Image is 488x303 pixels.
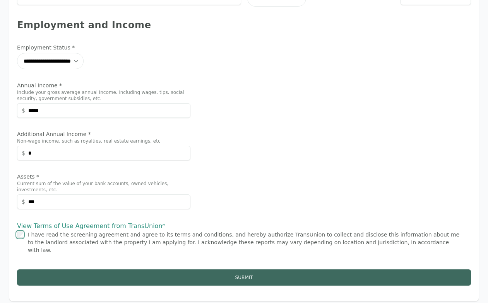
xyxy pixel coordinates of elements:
div: Employment and Income [17,19,471,31]
button: Submit [17,269,471,286]
label: Assets * [17,173,190,180]
label: Additional Annual Income * [17,130,190,138]
p: Current sum of the value of your bank accounts, owned vehicles, investments, etc. [17,180,190,193]
a: View Terms of Use Agreement from TransUnion* [17,222,166,230]
label: Annual Income * [17,82,190,89]
label: Employment Status * [17,44,190,51]
p: Include your gross average annual income, including wages, tips, social security, government subs... [17,89,190,102]
label: I have read the screening agreement and agree to its terms and conditions, and hereby authorize T... [28,232,459,253]
p: Non-wage income, such as royalties, real estate earnings, etc [17,138,190,144]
